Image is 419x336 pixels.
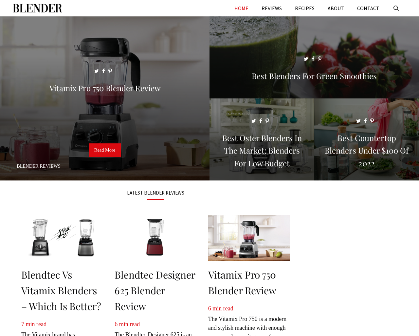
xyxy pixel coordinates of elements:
a: Best Oster Blenders in the Market: Blenders for Low Budget [209,173,314,179]
span: 6 [115,321,118,327]
a: Blendtec vs Vitamix Blenders – Which Is Better? [21,268,101,313]
a: Best Blenders for Green Smoothies [209,91,419,97]
a: Read More [89,143,121,157]
a: Vitamix Pro 750 Blender Review [208,268,276,297]
a: Best Countertop Blenders Under $100 of 2022 [314,173,419,179]
span: min read [26,321,46,327]
a: Blender Reviews [17,163,61,169]
img: Blendtec Designer 625 Blender Review [115,215,196,261]
img: Vitamix Pro 750 Blender Review [208,215,290,261]
span: min read [212,305,233,312]
span: 6 [208,305,211,312]
h3: LATEST BLENDER REVIEWS [21,190,290,195]
span: min read [119,321,140,327]
a: Blendtec Designer 625 Blender Review [115,268,195,313]
span: 7 [21,321,24,327]
img: Blendtec vs Vitamix Blenders – Which Is Better? [21,215,103,261]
